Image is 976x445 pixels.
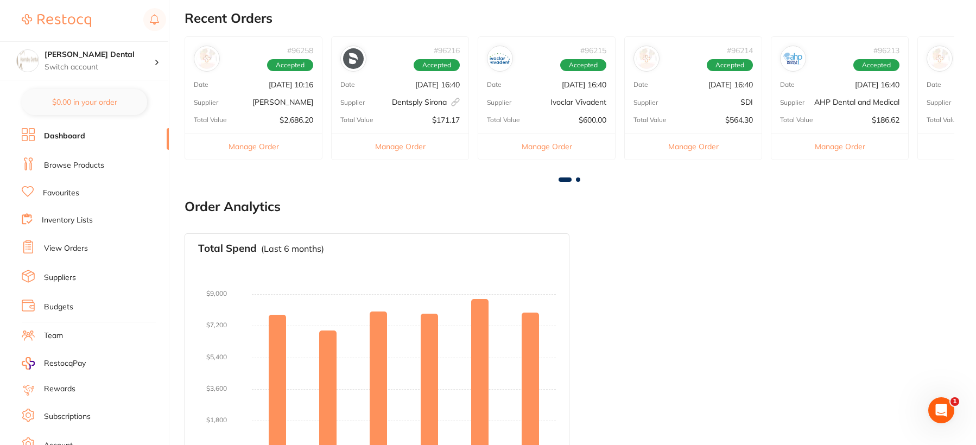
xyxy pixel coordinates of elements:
[43,188,79,199] a: Favourites
[873,46,899,55] p: # 96213
[22,357,35,370] img: RestocqPay
[487,81,502,88] p: Date
[194,99,218,106] p: Supplier
[432,116,460,124] p: $171.17
[44,272,76,283] a: Suppliers
[490,48,510,69] img: Ivoclar Vivadent
[771,133,908,160] button: Manage Order
[478,133,615,160] button: Manage Order
[22,357,86,370] a: RestocqPay
[44,384,75,395] a: Rewards
[332,133,468,160] button: Manage Order
[740,98,753,106] p: SDI
[42,215,93,226] a: Inventory Lists
[185,199,954,214] h2: Order Analytics
[392,98,460,106] p: Dentsply Sirona
[562,80,606,89] p: [DATE] 16:40
[340,81,355,88] p: Date
[415,80,460,89] p: [DATE] 16:40
[414,59,460,71] span: Accepted
[198,243,257,255] h3: Total Spend
[780,99,804,106] p: Supplier
[44,302,73,313] a: Budgets
[252,98,313,106] p: [PERSON_NAME]
[783,48,803,69] img: AHP Dental and Medical
[855,80,899,89] p: [DATE] 16:40
[853,59,899,71] span: Accepted
[45,49,154,60] h4: Hornsby Dental
[780,81,795,88] p: Date
[343,48,364,69] img: Dentsply Sirona
[434,46,460,55] p: # 96216
[44,411,91,422] a: Subscriptions
[185,11,954,26] h2: Recent Orders
[487,99,511,106] p: Supplier
[814,98,899,106] p: AHP Dental and Medical
[197,48,217,69] img: Henry Schein Halas
[185,133,322,160] button: Manage Order
[44,243,88,254] a: View Orders
[725,116,753,124] p: $564.30
[267,59,313,71] span: Accepted
[707,59,753,71] span: Accepted
[927,99,951,106] p: Supplier
[340,116,373,124] p: Total Value
[44,330,63,341] a: Team
[950,397,959,406] span: 1
[579,116,606,124] p: $600.00
[560,59,606,71] span: Accepted
[194,116,227,124] p: Total Value
[44,160,104,171] a: Browse Products
[780,116,813,124] p: Total Value
[928,397,954,423] iframe: Intercom live chat
[633,81,648,88] p: Date
[44,131,85,142] a: Dashboard
[269,80,313,89] p: [DATE] 10:16
[22,8,91,33] a: Restocq Logo
[287,46,313,55] p: # 96258
[550,98,606,106] p: Ivoclar Vivadent
[280,116,313,124] p: $2,686.20
[633,116,667,124] p: Total Value
[17,50,39,72] img: Hornsby Dental
[636,48,657,69] img: SDI
[927,81,941,88] p: Date
[872,116,899,124] p: $186.62
[487,116,520,124] p: Total Value
[340,99,365,106] p: Supplier
[261,244,324,253] p: (Last 6 months)
[22,89,147,115] button: $0.00 in your order
[44,358,86,369] span: RestocqPay
[22,14,91,27] img: Restocq Logo
[580,46,606,55] p: # 96215
[929,48,950,69] img: Henry Schein Halas
[633,99,658,106] p: Supplier
[927,116,960,124] p: Total Value
[727,46,753,55] p: # 96214
[708,80,753,89] p: [DATE] 16:40
[194,81,208,88] p: Date
[45,62,154,73] p: Switch account
[625,133,762,160] button: Manage Order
